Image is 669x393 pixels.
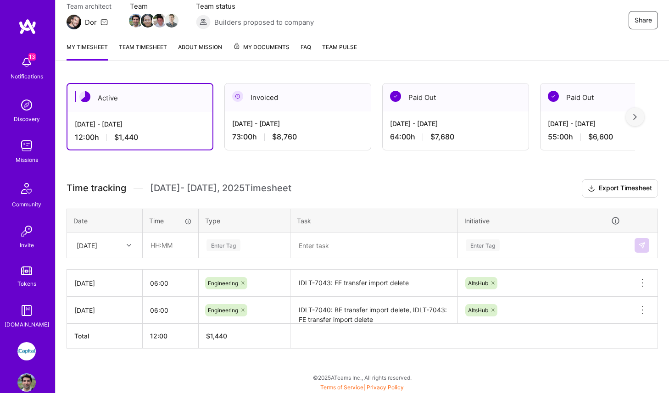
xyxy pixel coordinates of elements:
[166,13,178,28] a: Team Member Avatar
[75,119,205,129] div: [DATE] - [DATE]
[290,209,458,232] th: Task
[367,384,404,391] a: Privacy Policy
[390,132,521,142] div: 64:00 h
[16,177,38,199] img: Community
[196,1,314,11] span: Team status
[17,222,36,240] img: Invite
[143,271,198,295] input: HH:MM
[17,137,36,155] img: teamwork
[12,199,41,209] div: Community
[272,132,297,142] span: $8,760
[466,238,500,252] div: Enter Tag
[67,1,111,11] span: Team architect
[468,307,488,314] span: AltsHub
[15,342,38,360] a: iCapital: Build and maintain RESTful API
[196,15,211,29] img: Builders proposed to company
[638,242,646,249] img: Submit
[291,271,457,296] textarea: IDLT-7043: FE transfer import delete
[15,373,38,392] a: User Avatar
[67,42,108,61] a: My timesheet
[208,280,238,287] span: Engineering
[233,42,290,52] span: My Documents
[150,183,291,194] span: [DATE] - [DATE] , 2025 Timesheet
[199,209,290,232] th: Type
[67,84,212,112] div: Active
[17,53,36,72] img: bell
[55,366,669,389] div: © 2025 ATeams Inc., All rights reserved.
[11,72,43,81] div: Notifications
[17,342,36,360] img: iCapital: Build and maintain RESTful API
[17,279,36,288] div: Tokens
[77,240,97,250] div: [DATE]
[548,91,559,102] img: Paid Out
[14,114,40,124] div: Discovery
[127,243,131,248] i: icon Chevron
[142,13,154,28] a: Team Member Avatar
[149,216,192,226] div: Time
[232,132,363,142] div: 73:00 h
[383,83,529,111] div: Paid Out
[129,14,143,28] img: Team Member Avatar
[17,301,36,320] img: guide book
[320,384,363,391] a: Terms of Service
[206,332,227,340] span: $ 1,440
[154,13,166,28] a: Team Member Avatar
[629,11,658,29] button: Share
[390,91,401,102] img: Paid Out
[114,133,138,142] span: $1,440
[141,14,155,28] img: Team Member Avatar
[633,114,637,120] img: right
[232,119,363,128] div: [DATE] - [DATE]
[16,155,38,165] div: Missions
[430,132,454,142] span: $7,680
[165,14,178,28] img: Team Member Avatar
[17,96,36,114] img: discovery
[130,1,178,11] span: Team
[143,298,198,322] input: HH:MM
[232,91,243,102] img: Invoiced
[208,307,238,314] span: Engineering
[79,91,90,102] img: Active
[67,324,143,349] th: Total
[20,240,34,250] div: Invite
[214,17,314,27] span: Builders proposed to company
[74,278,135,288] div: [DATE]
[322,44,357,50] span: Team Pulse
[225,83,371,111] div: Invoiced
[291,298,457,323] textarea: IDLT-7040: BE transfer import delete, IDLT-7043: FE transfer import delete
[67,183,126,194] span: Time tracking
[67,209,143,232] th: Date
[18,18,37,35] img: logo
[100,18,108,26] i: icon Mail
[17,373,36,392] img: User Avatar
[75,133,205,142] div: 12:00 h
[178,42,222,61] a: About Mission
[635,16,652,25] span: Share
[85,17,97,27] div: Dor
[233,42,290,61] a: My Documents
[119,42,167,61] a: Team timesheet
[21,266,32,275] img: tokens
[582,179,658,198] button: Export Timesheet
[320,384,404,391] span: |
[322,42,357,61] a: Team Pulse
[5,320,49,329] div: [DOMAIN_NAME]
[464,216,620,226] div: Initiative
[301,42,311,61] a: FAQ
[468,280,488,287] span: AltsHub
[130,13,142,28] a: Team Member Avatar
[588,184,595,194] i: icon Download
[153,14,167,28] img: Team Member Avatar
[390,119,521,128] div: [DATE] - [DATE]
[67,15,81,29] img: Team Architect
[143,233,198,257] input: HH:MM
[588,132,613,142] span: $6,600
[206,238,240,252] div: Enter Tag
[28,53,36,61] span: 13
[143,324,199,349] th: 12:00
[74,305,135,315] div: [DATE]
